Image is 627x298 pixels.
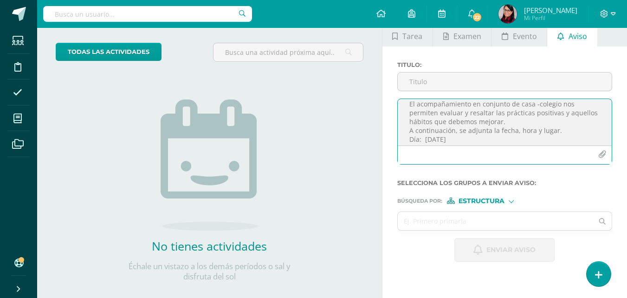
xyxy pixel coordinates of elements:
[547,24,597,46] a: Aviso
[397,199,442,204] span: Búsqueda por :
[382,24,433,46] a: Tarea
[524,14,577,22] span: Mi Perfil
[43,6,252,22] input: Busca un usuario...
[213,43,362,61] input: Busca una actividad próxima aquí...
[459,199,504,204] span: Estructura
[491,24,547,46] a: Evento
[56,43,162,61] a: todas las Actividades
[398,212,594,230] input: Ej. Primero primaria
[116,238,302,254] h2: No tienes actividades
[454,238,555,262] button: Enviar aviso
[398,99,612,146] textarea: Buenos días, estimados Padres de familia me interesa compartir con ustedes un encuentro presencia...
[569,25,587,47] span: Aviso
[524,6,577,15] span: [PERSON_NAME]
[486,238,536,261] span: Enviar aviso
[513,25,537,47] span: Evento
[397,179,612,186] label: Selecciona los grupos a enviar aviso :
[498,5,517,23] img: 0a2e9a33f3909cb77ea8b9c8beb902f9.png
[453,25,481,47] span: Examen
[472,12,482,22] span: 22
[402,25,422,47] span: Tarea
[447,198,517,204] div: [object Object]
[397,61,612,68] label: Titulo :
[433,24,491,46] a: Examen
[161,99,258,231] img: no_activities.png
[398,73,612,91] input: Titulo
[116,261,302,282] p: Échale un vistazo a los demás períodos o sal y disfruta del sol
